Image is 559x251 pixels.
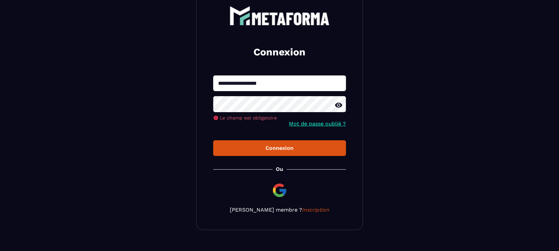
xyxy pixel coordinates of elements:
[271,182,288,198] img: google
[289,120,346,127] a: Mot de passe oublié ?
[302,207,330,213] a: Inscription
[276,166,283,172] p: Ou
[229,6,330,25] img: logo
[213,207,346,213] p: [PERSON_NAME] membre ?
[213,6,346,25] a: logo
[213,140,346,156] button: Connexion
[221,45,338,59] h2: Connexion
[218,145,341,151] div: Connexion
[220,115,277,120] span: Le champ est obligatoire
